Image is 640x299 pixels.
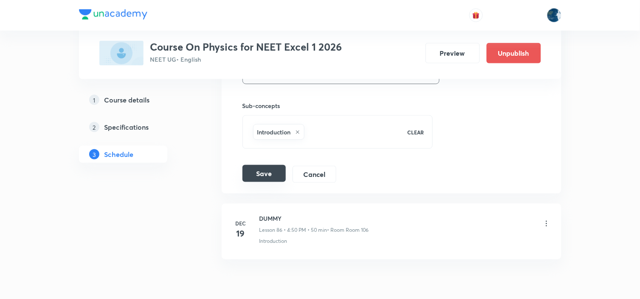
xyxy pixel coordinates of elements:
p: 2 [89,122,99,132]
h6: Introduction [257,128,291,137]
img: Company Logo [79,9,147,20]
button: Save [242,165,286,182]
button: avatar [469,9,483,22]
h6: Sub-concepts [242,101,433,110]
img: avatar [472,11,480,19]
h6: DUMMY [259,214,369,223]
p: • Room Room 106 [327,227,369,234]
h6: Dec [232,220,249,228]
a: 1Course details [79,91,195,108]
img: 77D7EF7A-BC62-4F7E-8D6F-54731B76E0AC_plus.png [99,41,144,65]
h3: Course On Physics for NEET Excel 1 2026 [150,41,342,53]
h5: Schedule [104,149,134,159]
p: NEET UG • English [150,55,342,64]
p: Introduction [259,238,288,245]
a: Company Logo [79,9,147,22]
h4: 19 [232,228,249,240]
button: Preview [426,43,480,63]
p: CLEAR [407,128,424,136]
p: 1 [89,95,99,105]
h5: Course details [104,95,150,105]
p: Lesson 86 • 4:50 PM • 50 min [259,227,327,234]
p: 3 [89,149,99,159]
button: Unpublish [487,43,541,63]
h5: Specifications [104,122,149,132]
button: Cancel [293,166,336,183]
img: Lokeshwar Chiluveru [547,8,561,23]
a: 2Specifications [79,119,195,136]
